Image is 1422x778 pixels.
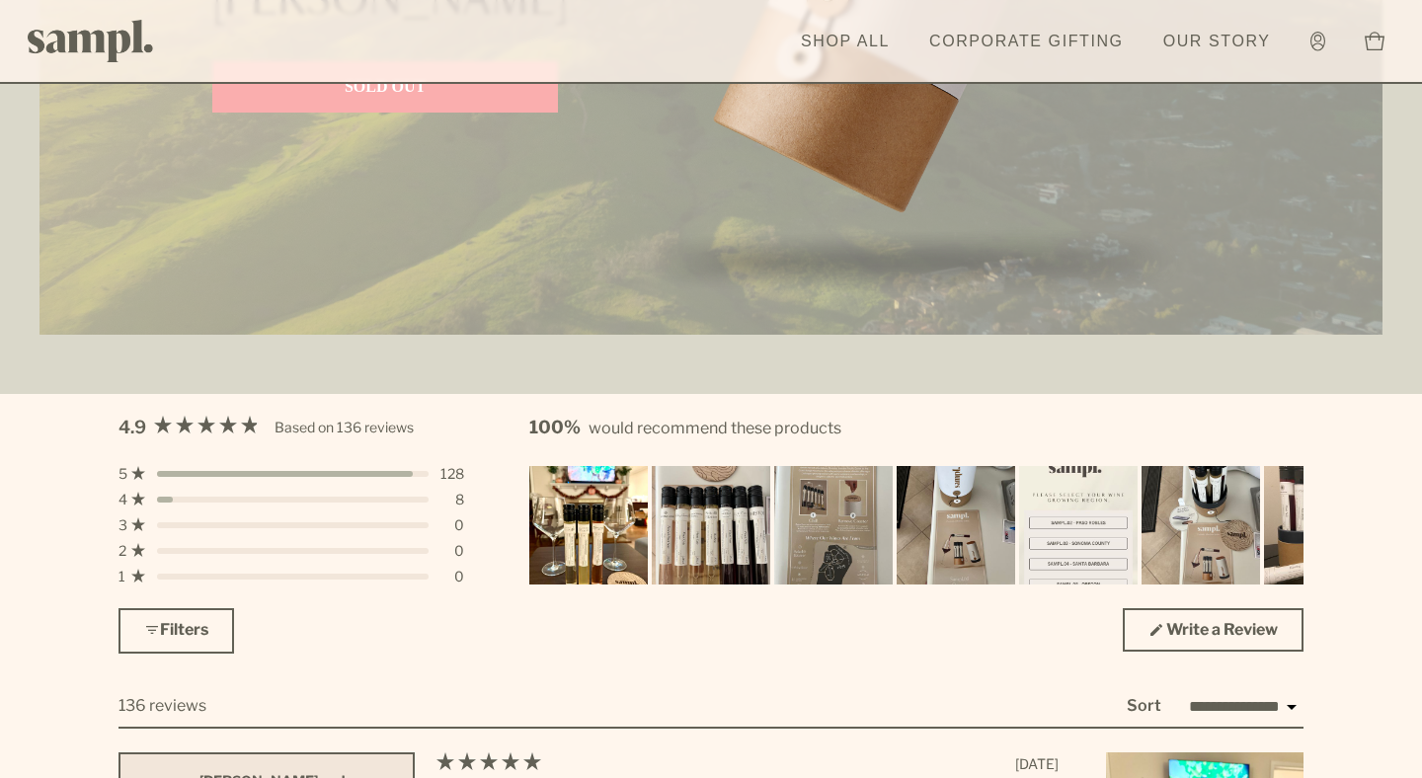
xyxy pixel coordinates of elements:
[440,493,464,506] div: 8
[529,466,648,584] img: Customer-uploaded image, show more details
[118,467,127,481] span: 5
[440,467,464,481] div: 128
[118,414,146,442] span: 4.9
[440,544,464,558] div: 0
[440,518,464,532] div: 0
[791,20,900,63] a: Shop All
[118,693,206,719] div: 136 reviews
[529,417,581,437] strong: 100%
[160,620,208,639] span: Filters
[1019,466,1138,584] img: Customer-uploaded image, show more details
[1127,696,1161,715] label: Sort
[1264,466,1382,584] img: Customer-uploaded image, show more details
[118,493,127,506] span: 4
[28,20,154,62] img: Sampl logo
[212,61,558,113] a: SOLD OUT
[1015,755,1059,772] span: [DATE]
[440,570,464,583] div: 0
[919,20,1134,63] a: Corporate Gifting
[1153,20,1281,63] a: Our Story
[897,466,1015,584] img: Customer-uploaded image, show more details
[589,419,841,437] span: would recommend these products
[118,570,125,583] span: 1
[1142,466,1260,584] img: Customer-uploaded image, show more details
[529,466,1303,584] div: Carousel of customer-uploaded media. Press left and right arrows to navigate. Press enter or spac...
[774,466,893,584] img: Customer-uploaded image, show more details
[118,544,126,558] span: 2
[652,466,770,584] img: Customer-uploaded image, show more details
[118,518,127,532] span: 3
[118,608,234,654] button: Filters
[232,75,538,99] p: SOLD OUT
[1123,608,1303,652] a: Write a Review
[275,417,414,438] div: Based on 136 reviews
